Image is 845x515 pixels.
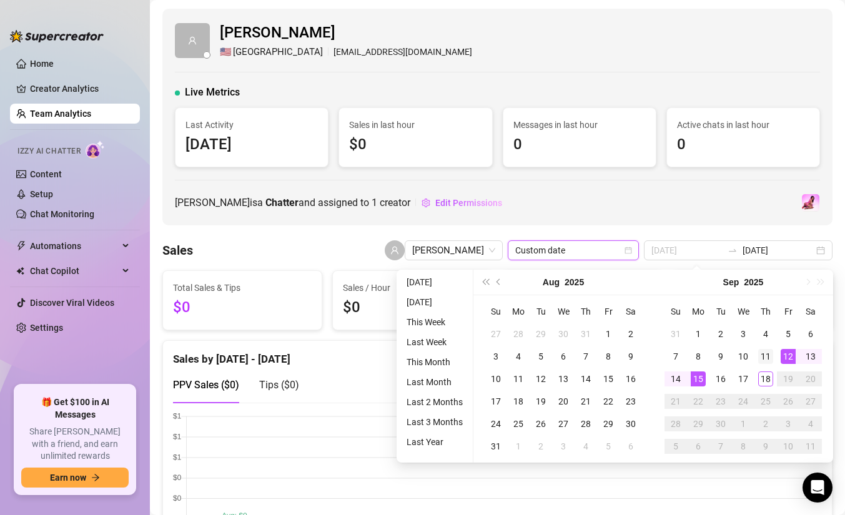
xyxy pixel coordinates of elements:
td: 2025-09-12 [777,345,799,368]
span: [PERSON_NAME] is a and assigned to creator [175,195,410,210]
td: 2025-07-27 [485,323,507,345]
div: 11 [758,349,773,364]
span: $0 [349,133,482,157]
div: 2 [623,326,638,341]
span: user [188,36,197,45]
th: Mo [507,300,530,323]
th: Tu [530,300,552,323]
div: 22 [601,394,616,409]
td: 2025-08-07 [575,345,597,368]
div: 3 [556,439,571,454]
td: 2025-09-14 [665,368,687,390]
td: 2025-09-05 [777,323,799,345]
div: 6 [691,439,706,454]
a: Chat Monitoring [30,209,94,219]
td: 2025-09-04 [754,323,777,345]
td: 2025-08-29 [597,413,620,435]
span: 1 [372,197,377,208]
td: 2025-08-14 [575,368,597,390]
span: Live Metrics [185,85,240,100]
div: 19 [781,371,796,386]
div: 17 [736,371,751,386]
div: 29 [601,416,616,431]
span: [DATE] [185,133,318,157]
button: Edit Permissions [421,193,503,213]
li: Last Week [402,335,468,350]
div: 13 [803,349,818,364]
td: 2025-09-29 [687,413,709,435]
div: 28 [668,416,683,431]
div: 5 [533,349,548,364]
li: This Week [402,315,468,330]
td: 2025-09-17 [732,368,754,390]
span: Messages in last hour [513,118,646,132]
td: 2025-08-01 [597,323,620,345]
td: 2025-08-23 [620,390,642,413]
div: 3 [488,349,503,364]
div: 7 [713,439,728,454]
div: 2 [713,326,728,341]
td: 2025-09-27 [799,390,822,413]
button: Last year (Control + left) [478,270,492,295]
td: 2025-09-10 [732,345,754,368]
td: 2025-09-24 [732,390,754,413]
div: 26 [533,416,548,431]
li: Last Year [402,434,468,449]
a: Settings [30,323,63,333]
td: 2025-09-16 [709,368,732,390]
div: 31 [488,439,503,454]
td: 2025-10-01 [732,413,754,435]
div: 5 [668,439,683,454]
td: 2025-08-02 [620,323,642,345]
div: 9 [623,349,638,364]
th: Sa [799,300,822,323]
button: Choose a month [723,270,739,295]
th: We [552,300,575,323]
div: 19 [533,394,548,409]
th: Su [485,300,507,323]
span: $0 [343,296,482,320]
b: Chatter [265,197,299,208]
span: [GEOGRAPHIC_DATA] [233,45,323,60]
span: Last Activity [185,118,318,132]
div: 11 [803,439,818,454]
img: Chat Copilot [16,267,24,275]
div: 29 [533,326,548,341]
div: 1 [601,326,616,341]
div: 24 [736,394,751,409]
td: 2025-08-13 [552,368,575,390]
span: PPV Sales ( $0 ) [173,379,239,391]
span: Automations [30,236,119,256]
td: 2025-08-11 [507,368,530,390]
div: 23 [623,394,638,409]
a: Team Analytics [30,109,91,119]
li: This Month [402,355,468,370]
div: 3 [736,326,751,341]
div: [EMAIL_ADDRESS][DOMAIN_NAME] [220,45,472,60]
span: swap-right [728,245,738,255]
div: 6 [623,439,638,454]
td: 2025-09-21 [665,390,687,413]
span: Sales / Hour [343,281,482,295]
td: 2025-08-18 [507,390,530,413]
th: Fr [597,300,620,323]
div: 4 [803,416,818,431]
td: 2025-09-07 [665,345,687,368]
div: 22 [691,394,706,409]
span: Sales in last hour [349,118,482,132]
div: 18 [511,394,526,409]
div: 29 [691,416,706,431]
th: Mo [687,300,709,323]
div: Open Intercom Messenger [803,473,833,503]
div: 7 [668,349,683,364]
td: 2025-08-28 [575,413,597,435]
span: setting [422,199,430,207]
div: 1 [691,326,706,341]
td: 2025-08-25 [507,413,530,435]
td: 2025-09-23 [709,390,732,413]
td: 2025-09-25 [754,390,777,413]
span: Share [PERSON_NAME] with a friend, and earn unlimited rewards [21,426,129,463]
td: 2025-09-15 [687,368,709,390]
td: 2025-09-05 [597,435,620,458]
td: 2025-08-20 [552,390,575,413]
